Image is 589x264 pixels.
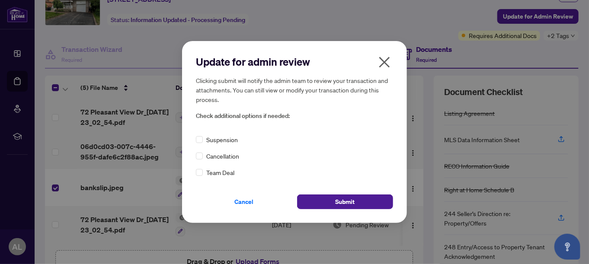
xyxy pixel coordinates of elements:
[196,111,393,121] span: Check additional options if needed:
[234,195,253,209] span: Cancel
[554,234,580,260] button: Open asap
[196,194,292,209] button: Cancel
[297,194,393,209] button: Submit
[196,55,393,69] h2: Update for admin review
[206,151,239,161] span: Cancellation
[336,195,355,209] span: Submit
[206,168,234,177] span: Team Deal
[378,55,391,69] span: close
[206,135,238,144] span: Suspension
[196,76,393,104] h5: Clicking submit will notify the admin team to review your transaction and attachments. You can st...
